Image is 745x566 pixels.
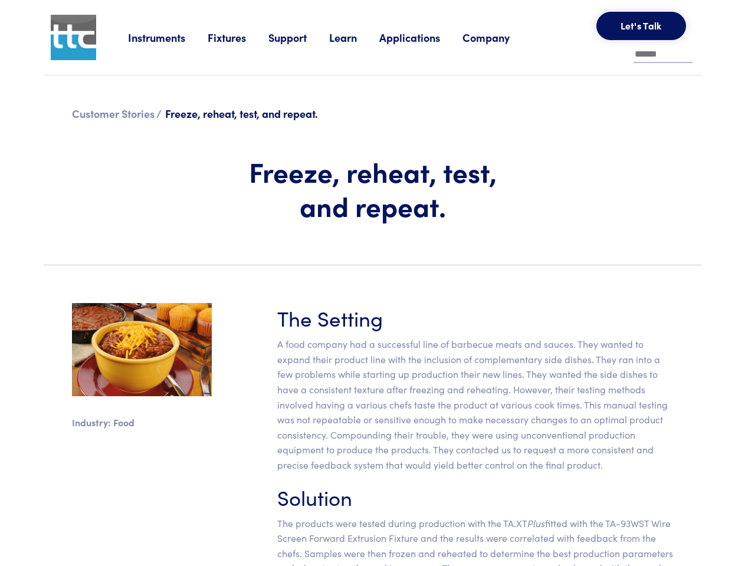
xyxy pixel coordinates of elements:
p: Industry: Food [72,415,212,430]
button: Let's Talk [596,12,686,40]
span: Freeze, reheat, test, and repeat. [165,106,318,121]
h1: Freeze, reheat, test, and repeat. [226,154,520,222]
a: Company [462,30,532,45]
a: Learn [329,30,379,45]
h3: The Setting [277,303,674,332]
em: Plus [527,516,545,529]
h3: Solution [277,482,674,511]
img: ttc_logo_1x1_v1.0.png [51,15,96,60]
a: Applications [379,30,462,45]
a: Support [268,30,329,45]
a: Customer Stories / [72,106,162,121]
a: Instruments [128,30,208,45]
p: A food company had a successful line of barbecue meats and sauces. They wanted to expand their pr... [277,337,674,472]
img: sidedishes.jpg [72,303,212,396]
a: Fixtures [208,30,268,45]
